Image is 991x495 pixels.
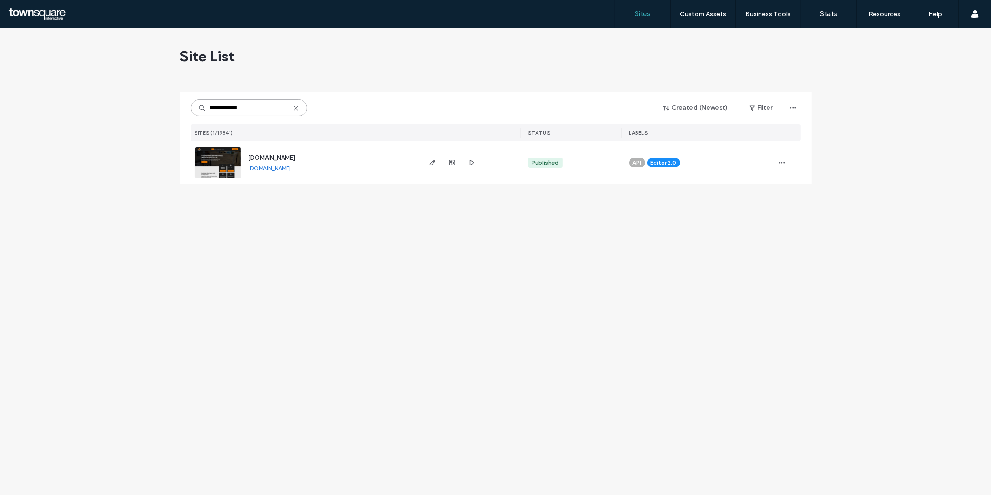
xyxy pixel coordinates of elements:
[195,130,234,136] span: SITES (1/19841)
[820,10,837,18] label: Stats
[655,100,736,115] button: Created (Newest)
[740,100,782,115] button: Filter
[929,10,943,18] label: Help
[249,154,295,161] a: [DOMAIN_NAME]
[633,158,642,167] span: API
[868,10,900,18] label: Resources
[651,158,676,167] span: Editor 2.0
[249,165,291,172] a: [DOMAIN_NAME]
[746,10,791,18] label: Business Tools
[180,47,235,66] span: Site List
[532,158,559,167] div: Published
[629,130,648,136] span: LABELS
[680,10,727,18] label: Custom Assets
[635,10,651,18] label: Sites
[528,130,551,136] span: STATUS
[21,7,40,15] span: Help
